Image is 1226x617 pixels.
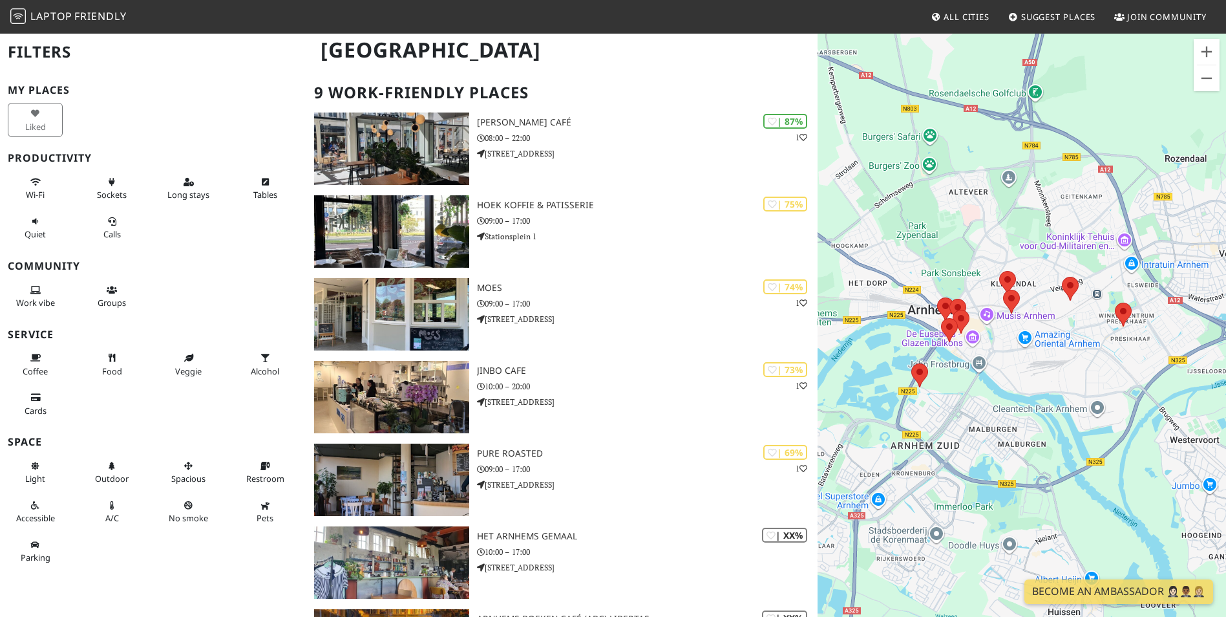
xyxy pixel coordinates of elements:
[306,195,817,268] a: HOEK Koffie & Patisserie | 75% HOEK Koffie & Patisserie 09:00 – 17:00 Stationsplein 1
[477,313,818,325] p: [STREET_ADDRESS]
[477,380,818,393] p: 10:00 – 20:00
[306,444,817,516] a: Pure Roasted | 69% 1 Pure Roasted 09:00 – 17:00 [STREET_ADDRESS]
[85,211,140,245] button: Calls
[105,512,119,524] span: Air conditioned
[10,8,26,24] img: LaptopFriendly
[8,534,63,568] button: Parking
[167,189,209,200] span: Long stays
[306,278,817,351] a: Moes | 74% 1 Moes 09:00 – 17:00 [STREET_ADDRESS]
[1194,65,1220,91] button: Uitzoomen
[161,171,216,206] button: Long stays
[1109,5,1212,28] a: Join Community
[26,189,45,200] span: Stable Wi-Fi
[477,546,818,558] p: 10:00 – 17:00
[238,347,293,382] button: Alcohol
[477,147,818,160] p: [STREET_ADDRESS]
[85,495,140,529] button: A/C
[161,347,216,382] button: Veggie
[1003,5,1101,28] a: Suggest Places
[477,200,818,211] h3: HOEK Koffie & Patisserie
[477,479,818,491] p: [STREET_ADDRESS]
[253,189,277,200] span: Work-friendly tables
[98,297,126,308] span: Group tables
[161,495,216,529] button: No smoke
[310,32,814,68] h1: [GEOGRAPHIC_DATA]
[314,113,469,185] img: Douwe Egberts Café
[171,473,206,484] span: Spacious
[477,230,818,243] p: Stationsplein 1
[763,114,807,129] div: | 87%
[103,228,121,240] span: Video/audio calls
[85,171,140,206] button: Sockets
[314,73,809,113] h2: 9 Work-Friendly Places
[306,113,817,185] a: Douwe Egberts Café | 87% 1 [PERSON_NAME] Café 08:00 – 22:00 [STREET_ADDRESS]
[238,171,293,206] button: Tables
[477,298,818,310] p: 09:00 – 17:00
[763,445,807,460] div: | 69%
[1194,39,1220,65] button: Inzoomen
[796,380,807,392] p: 1
[238,495,293,529] button: Pets
[16,297,55,308] span: People working
[8,495,63,529] button: Accessible
[10,6,127,28] a: LaptopFriendly LaptopFriendly
[1127,11,1207,23] span: Join Community
[477,561,818,574] p: [STREET_ADDRESS]
[25,473,45,484] span: Natural light
[8,387,63,421] button: Cards
[161,455,216,490] button: Spacious
[8,84,299,96] h3: My Places
[477,215,818,227] p: 09:00 – 17:00
[8,347,63,382] button: Coffee
[74,9,126,23] span: Friendly
[477,117,818,128] h3: [PERSON_NAME] Café
[257,512,273,524] span: Pet friendly
[314,361,469,433] img: Jinbo Cafe
[796,297,807,309] p: 1
[314,444,469,516] img: Pure Roasted
[306,526,817,599] a: Het Arnhems Gemaal | XX% Het Arnhems Gemaal 10:00 – 17:00 [STREET_ADDRESS]
[8,171,63,206] button: Wi-Fi
[169,512,208,524] span: Smoke free
[796,462,807,475] p: 1
[944,11,989,23] span: All Cities
[8,32,299,72] h2: Filters
[8,260,299,272] h3: Community
[796,131,807,144] p: 1
[16,512,55,524] span: Accessible
[8,152,299,164] h3: Productivity
[314,278,469,351] img: Moes
[85,455,140,490] button: Outdoor
[102,365,122,377] span: Food
[762,528,807,543] div: | XX%
[85,279,140,314] button: Groups
[477,283,818,294] h3: Moes
[246,473,284,484] span: Restroom
[97,189,127,200] span: Power sockets
[763,362,807,377] div: | 73%
[1021,11,1096,23] span: Suggest Places
[8,279,63,314] button: Work vibe
[25,405,47,417] span: Credit cards
[763,279,807,294] div: | 74%
[238,455,293,490] button: Restroom
[306,361,817,433] a: Jinbo Cafe | 73% 1 Jinbo Cafe 10:00 – 20:00 [STREET_ADDRESS]
[95,473,129,484] span: Outdoor area
[175,365,202,377] span: Veggie
[8,211,63,245] button: Quiet
[925,5,995,28] a: All Cities
[763,197,807,211] div: | 75%
[25,228,46,240] span: Quiet
[85,347,140,382] button: Food
[8,436,299,448] h3: Space
[477,132,818,144] p: 08:00 – 22:00
[8,455,63,490] button: Light
[251,365,279,377] span: Alcohol
[314,526,469,599] img: Het Arnhems Gemaal
[23,365,48,377] span: Coffee
[477,365,818,376] h3: Jinbo Cafe
[477,531,818,542] h3: Het Arnhems Gemaal
[8,329,299,341] h3: Service
[477,396,818,408] p: [STREET_ADDRESS]
[314,195,469,268] img: HOEK Koffie & Patisserie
